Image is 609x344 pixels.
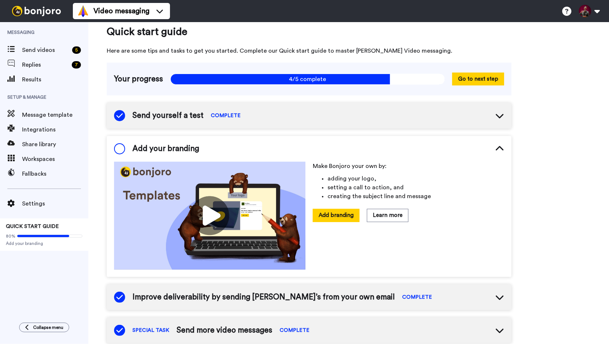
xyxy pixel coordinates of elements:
span: QUICK START GUIDE [6,224,59,229]
div: 7 [72,61,81,69]
span: Workspaces [22,155,88,164]
span: SPECIAL TASK [132,327,169,334]
button: Go to next step [452,73,504,85]
span: COMPLETE [402,294,432,301]
span: Send more video messages [177,325,272,336]
span: Improve deliverability by sending [PERSON_NAME]’s from your own email [132,292,395,303]
p: Make Bonjoro your own by: [313,162,504,171]
span: Message template [22,110,88,119]
span: Send yourself a test [132,110,203,121]
span: Results [22,75,88,84]
span: Add your branding [6,241,82,246]
img: bj-logo-header-white.svg [9,6,64,16]
button: Collapse menu [19,323,69,332]
li: adding your logo, [327,174,504,183]
span: Quick start guide [107,24,511,39]
span: Here are some tips and tasks to get you started. Complete our Quick start guide to master [PERSON... [107,46,511,55]
div: 5 [72,46,81,54]
span: Video messaging [93,6,149,16]
img: vm-color.svg [77,5,89,17]
span: 80% [6,233,15,239]
span: Fallbacks [22,169,88,178]
li: setting a call to action, and [327,183,504,192]
span: 4/5 complete [170,74,445,85]
span: Your progress [114,74,163,85]
span: Share library [22,140,88,149]
span: Send videos [22,46,69,55]
li: creating the subject line and message [327,192,504,201]
button: Learn more [367,209,408,222]
button: Add branding [313,209,360,222]
span: Replies [22,60,69,69]
span: Integrations [22,125,88,134]
span: Add your branding [132,143,199,154]
img: cf57bf495e0a773dba654a4906436a82.jpg [114,162,305,270]
span: COMPLETE [280,327,309,334]
span: Settings [22,199,88,208]
span: COMPLETE [211,112,241,119]
span: Collapse menu [33,324,63,330]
